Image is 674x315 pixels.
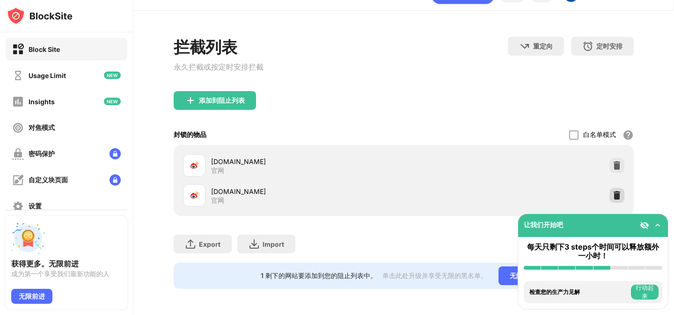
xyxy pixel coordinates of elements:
[29,123,55,132] div: 对焦模式
[529,289,629,295] div: 检查您的生产力见解
[189,190,200,201] img: favicons
[12,43,24,55] img: block-on.svg
[104,72,121,79] img: new-icon.svg
[7,7,73,25] img: logo-blocksite.svg
[12,122,24,134] img: focus-off.svg
[174,62,264,72] div: 永久拦截或按定时安排拦截
[498,266,547,285] div: 无限前进
[189,160,200,171] img: favicons
[524,243,662,260] div: 每天只剩下3 steps个时间可以释放额外一小时！
[199,97,245,104] div: 添加到阻止列表
[382,272,487,280] div: 单击此处升级并享受无限的黑名单。
[12,148,24,160] img: password-protection-off.svg
[11,259,122,268] div: 获得更多。无限前进
[12,96,24,107] img: insights-off.svg
[29,150,55,158] div: 密码保护
[211,166,224,175] div: 官网
[110,148,121,159] img: lock-menu.svg
[29,45,60,53] div: Block Site
[653,221,662,230] img: omni-setup-toggle.svg
[29,98,55,106] div: Insights
[174,130,206,139] div: 封锁的物品
[11,289,52,304] div: 无限前进
[174,37,264,58] div: 拦截列表
[12,174,24,186] img: customize-block-page-off.svg
[263,240,284,248] div: Import
[12,200,24,212] img: settings-off.svg
[12,70,24,81] img: time-usage-off.svg
[199,240,220,248] div: Export
[29,202,42,211] div: 设置
[110,174,121,186] img: lock-menu.svg
[211,196,224,205] div: 官网
[29,176,68,185] div: 自定义块页面
[524,221,563,229] div: 让我们开始吧
[631,285,659,300] button: 行动起来
[533,42,553,51] div: 重定向
[11,270,122,278] div: 成为第一个享受我们最新功能的人
[211,186,403,196] div: [DOMAIN_NAME]
[596,42,623,51] div: 定时安排
[104,98,121,105] img: new-icon.svg
[211,157,403,166] div: [DOMAIN_NAME]
[11,222,45,255] img: push-unlimited.svg
[261,272,377,280] div: 1 剩下的网站要添加到您的阻止列表中。
[29,72,66,79] div: Usage Limit
[640,221,649,230] img: eye-not-visible.svg
[583,130,616,139] div: 白名单模式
